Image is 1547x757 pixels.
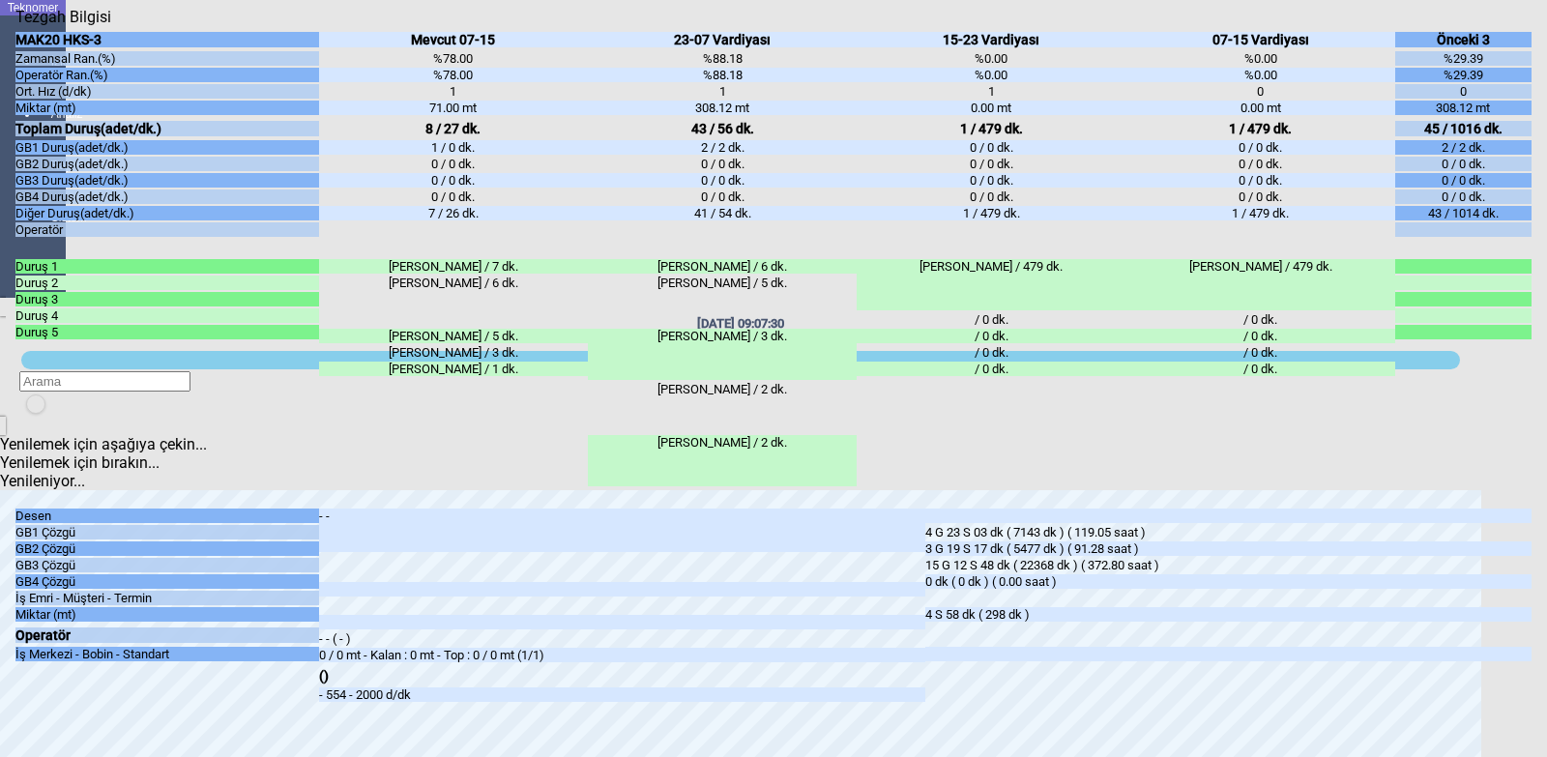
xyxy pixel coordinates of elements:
[1126,84,1395,99] div: 0
[319,668,925,684] div: ()
[857,329,1125,343] div: / 0 dk.
[319,140,588,155] div: 1 / 0 dk.
[15,591,319,605] div: İş Emri - Müşteri - Termin
[15,627,319,643] div: Operatör
[1126,173,1395,188] div: 0 / 0 dk.
[319,189,588,204] div: 0 / 0 dk.
[1395,68,1532,82] div: %29.39
[588,84,857,99] div: 1
[319,276,588,327] div: [PERSON_NAME] / 6 dk.
[588,382,857,433] div: [PERSON_NAME] / 2 dk.
[319,631,925,646] div: - - ( - )
[925,525,1532,539] div: 4 G 23 S 03 dk ( 7143 dk ) ( 119.05 saat )
[857,312,1125,327] div: / 0 dk.
[15,222,319,237] div: Operatör
[319,362,588,376] div: [PERSON_NAME] / 1 dk.
[1395,121,1532,136] div: 45 / 1016 dk.
[15,325,319,339] div: Duruş 5
[1126,345,1395,360] div: / 0 dk.
[1395,157,1532,171] div: 0 / 0 dk.
[1126,121,1395,136] div: 1 / 479 dk.
[319,259,588,274] div: [PERSON_NAME] / 7 dk.
[15,157,319,171] div: GB2 Duruş(adet/dk.)
[15,173,319,188] div: GB3 Duruş(adet/dk.)
[588,206,857,220] div: 41 / 54 dk.
[857,121,1125,136] div: 1 / 479 dk.
[15,292,319,306] div: Duruş 3
[1126,206,1395,220] div: 1 / 479 dk.
[588,276,857,327] div: [PERSON_NAME] / 5 dk.
[15,140,319,155] div: GB1 Duruş(adet/dk.)
[319,329,588,343] div: [PERSON_NAME] / 5 dk.
[319,173,588,188] div: 0 / 0 dk.
[588,140,857,155] div: 2 / 2 dk.
[15,51,319,66] div: Zamansal Ran.(%)
[857,51,1125,66] div: %0.00
[15,558,319,572] div: GB3 Çözgü
[1395,173,1532,188] div: 0 / 0 dk.
[588,173,857,188] div: 0 / 0 dk.
[1395,101,1532,115] div: 308.12 mt
[1126,189,1395,204] div: 0 / 0 dk.
[15,308,319,323] div: Duruş 4
[319,687,925,702] div: - 554 - 2000 d/dk
[319,157,588,171] div: 0 / 0 dk.
[1126,329,1395,343] div: / 0 dk.
[588,259,857,274] div: [PERSON_NAME] / 6 dk.
[15,509,319,523] div: Desen
[15,276,319,290] div: Duruş 2
[857,362,1125,376] div: / 0 dk.
[1126,140,1395,155] div: 0 / 0 dk.
[857,140,1125,155] div: 0 / 0 dk.
[588,329,857,380] div: [PERSON_NAME] / 3 dk.
[925,558,1532,572] div: 15 G 12 S 48 dk ( 22368 dk ) ( 372.80 saat )
[1395,189,1532,204] div: 0 / 0 dk.
[15,68,319,82] div: Operatör Ran.(%)
[857,68,1125,82] div: %0.00
[925,541,1532,556] div: 3 G 19 S 17 dk ( 5477 dk ) ( 91.28 saat )
[15,101,319,115] div: Miktar (mt)
[857,345,1125,360] div: / 0 dk.
[588,51,857,66] div: %88.18
[319,206,588,220] div: 7 / 26 dk.
[857,32,1125,47] div: 15-23 Vardiyası
[15,189,319,204] div: GB4 Duruş(adet/dk.)
[319,648,925,662] div: 0 / 0 mt - Kalan : 0 mt - Top : 0 / 0 mt (1/1)
[588,189,857,204] div: 0 / 0 dk.
[15,121,319,136] div: Toplam Duruş(adet/dk.)
[857,84,1125,99] div: 1
[588,68,857,82] div: %88.18
[1126,362,1395,376] div: / 0 dk.
[15,84,319,99] div: Ort. Hız (d/dk)
[588,157,857,171] div: 0 / 0 dk.
[1126,32,1395,47] div: 07-15 Vardiyası
[319,68,588,82] div: %78.00
[15,259,319,274] div: Duruş 1
[925,607,1532,622] div: 4 S 58 dk ( 298 dk )
[588,121,857,136] div: 43 / 56 dk.
[319,121,588,136] div: 8 / 27 dk.
[857,259,1125,310] div: [PERSON_NAME] / 479 dk.
[15,206,319,220] div: Diğer Duruş(adet/dk.)
[1395,32,1532,47] div: Önceki 3
[319,32,588,47] div: Mevcut 07-15
[857,101,1125,115] div: 0.00 mt
[1126,101,1395,115] div: 0.00 mt
[15,32,319,47] div: MAK20 HKS-3
[1126,51,1395,66] div: %0.00
[15,525,319,539] div: GB1 Çözgü
[15,647,319,661] div: İş Merkezi - Bobin - Standart
[15,541,319,556] div: GB2 Çözgü
[1395,140,1532,155] div: 2 / 2 dk.
[857,206,1125,220] div: 1 / 479 dk.
[1395,206,1532,220] div: 43 / 1014 dk.
[1395,51,1532,66] div: %29.39
[1126,68,1395,82] div: %0.00
[857,189,1125,204] div: 0 / 0 dk.
[1126,312,1395,327] div: / 0 dk.
[319,509,925,552] div: - -
[1126,259,1395,310] div: [PERSON_NAME] / 479 dk.
[319,51,588,66] div: %78.00
[15,574,319,589] div: GB4 Çözgü
[15,8,118,26] div: Tezgah Bilgisi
